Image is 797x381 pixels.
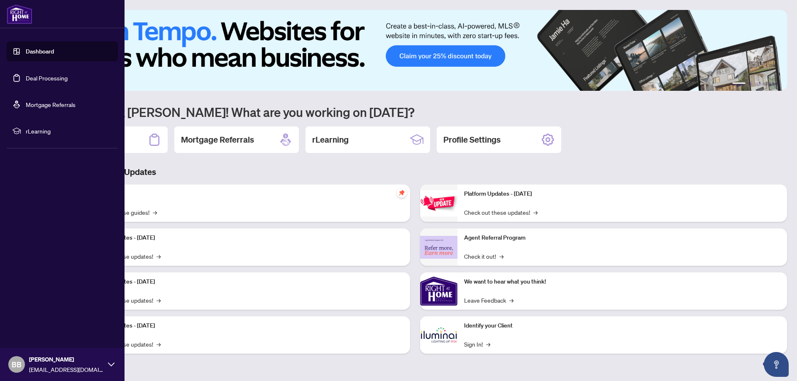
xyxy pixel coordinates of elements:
[26,48,54,55] a: Dashboard
[156,296,161,305] span: →
[533,208,538,217] span: →
[420,190,457,216] img: Platform Updates - June 23, 2025
[443,134,501,146] h2: Profile Settings
[87,233,403,243] p: Platform Updates - [DATE]
[762,83,765,86] button: 4
[464,296,513,305] a: Leave Feedback→
[464,233,780,243] p: Agent Referral Program
[153,208,157,217] span: →
[312,134,349,146] h2: rLearning
[43,104,787,120] h1: Welcome back [PERSON_NAME]! What are you working on [DATE]?
[87,321,403,330] p: Platform Updates - [DATE]
[749,83,752,86] button: 2
[499,252,504,261] span: →
[87,277,403,286] p: Platform Updates - [DATE]
[397,188,407,198] span: pushpin
[43,166,787,178] h3: Brokerage & Industry Updates
[775,83,779,86] button: 6
[420,236,457,259] img: Agent Referral Program
[464,189,780,199] p: Platform Updates - [DATE]
[464,321,780,330] p: Identify your Client
[181,134,254,146] h2: Mortgage Referrals
[43,10,787,91] img: Slide 0
[732,83,746,86] button: 1
[29,365,104,374] span: [EMAIL_ADDRESS][DOMAIN_NAME]
[7,4,32,24] img: logo
[26,74,68,82] a: Deal Processing
[26,101,76,108] a: Mortgage Referrals
[464,340,490,349] a: Sign In!→
[509,296,513,305] span: →
[755,83,759,86] button: 3
[26,126,112,136] span: rLearning
[87,189,403,199] p: Self-Help
[486,340,490,349] span: →
[464,277,780,286] p: We want to hear what you think!
[764,352,789,377] button: Open asap
[769,83,772,86] button: 5
[464,208,538,217] a: Check out these updates!→
[464,252,504,261] a: Check it out!→
[420,272,457,310] img: We want to hear what you think!
[156,252,161,261] span: →
[12,359,22,370] span: BB
[29,355,104,364] span: [PERSON_NAME]
[156,340,161,349] span: →
[420,316,457,354] img: Identify your Client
